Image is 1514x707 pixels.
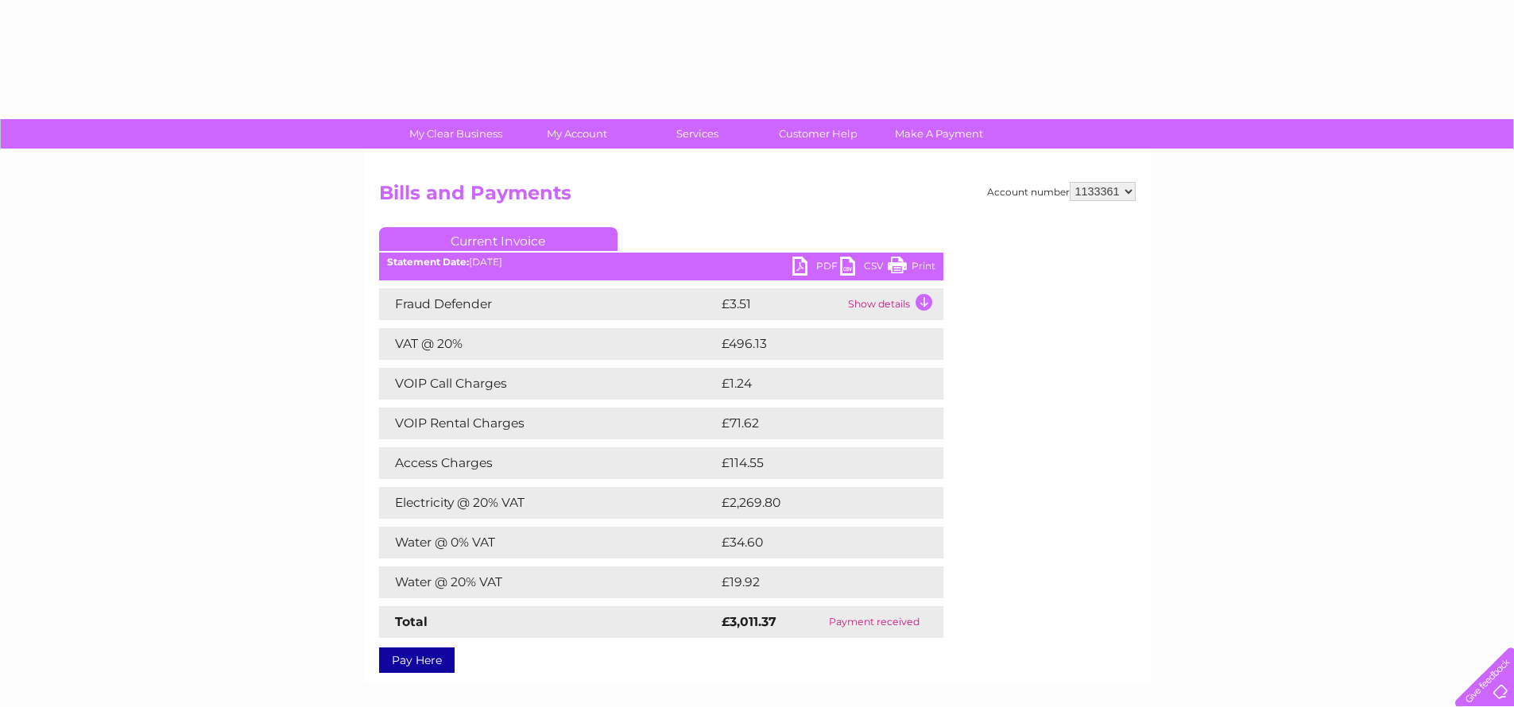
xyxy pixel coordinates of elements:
[873,119,1005,149] a: Make A Payment
[792,257,840,280] a: PDF
[753,119,884,149] a: Customer Help
[888,257,935,280] a: Print
[379,647,455,673] a: Pay Here
[844,288,943,320] td: Show details
[718,368,904,400] td: £1.24
[718,447,912,479] td: £114.55
[805,606,943,638] td: Payment received
[390,119,521,149] a: My Clear Business
[379,408,718,439] td: VOIP Rental Charges
[379,447,718,479] td: Access Charges
[718,527,912,558] td: £34.60
[718,408,910,439] td: £71.62
[722,614,776,629] strong: £3,011.37
[379,328,718,360] td: VAT @ 20%
[987,182,1136,201] div: Account number
[379,487,718,519] td: Electricity @ 20% VAT
[379,182,1136,212] h2: Bills and Payments
[379,288,718,320] td: Fraud Defender
[718,566,910,598] td: £19.92
[379,257,943,268] div: [DATE]
[379,227,618,251] a: Current Invoice
[632,119,763,149] a: Services
[840,257,888,280] a: CSV
[379,527,718,558] td: Water @ 0% VAT
[718,328,914,360] td: £496.13
[511,119,642,149] a: My Account
[379,368,718,400] td: VOIP Call Charges
[387,256,469,268] b: Statement Date:
[718,288,844,320] td: £3.51
[379,566,718,598] td: Water @ 20% VAT
[718,487,920,519] td: £2,269.80
[395,614,428,629] strong: Total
